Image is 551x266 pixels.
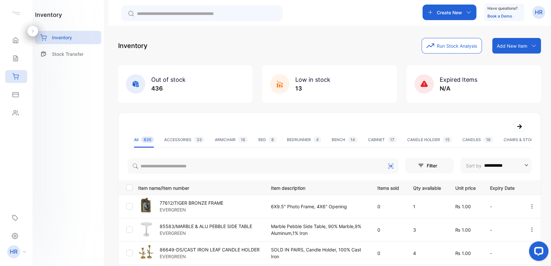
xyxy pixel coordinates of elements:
[160,253,260,260] p: EVERGREEN
[348,137,358,143] span: 14
[332,137,358,143] div: BENCH
[35,47,101,61] a: Stock Transfer
[497,42,527,49] p: Add New Item
[118,41,147,51] p: Inventory
[490,203,516,210] p: -
[413,226,442,233] p: 3
[490,183,516,191] p: Expiry Date
[160,223,252,230] p: 85583/MARBLE & ALU PEBBLE SIDE TABLE
[164,137,204,143] div: ACCESSORIES
[10,248,18,256] p: HR
[35,10,62,19] h1: inventory
[138,183,263,191] p: Item name/Item number
[258,137,276,143] div: BED
[141,137,154,143] span: 835
[151,84,186,93] p: 436
[138,198,154,214] img: item
[487,14,512,18] a: Book a Demo
[487,5,518,12] p: Have questions?
[295,84,330,93] p: 13
[484,137,493,143] span: 16
[295,76,330,83] span: Low in stock
[138,244,154,260] img: item
[413,183,442,191] p: Qty available
[194,137,204,143] span: 33
[440,76,477,83] span: Expired Items
[35,31,101,44] a: Inventory
[490,226,516,233] p: -
[368,137,397,143] div: CABINET
[377,250,400,257] p: 0
[160,206,223,213] p: EVERGREEN
[52,34,72,41] p: Inventory
[377,226,400,233] p: 0
[422,38,482,54] button: Run Stock Analysis
[443,137,452,143] span: 15
[160,230,252,236] p: EVERGREEN
[455,204,471,209] span: ₨ 1.00
[52,51,83,57] p: Stock Transfer
[455,250,471,256] span: ₨ 1.00
[387,137,397,143] span: 17
[160,199,223,206] p: 77612/TIGER BRONZE FRAME
[11,8,21,18] img: logo
[287,137,321,143] div: BEDRUNNER
[460,158,532,173] button: Sort by
[271,223,364,236] p: Marble Pebble Side Table, 90% Marble,9% Aluminum,1% Iron
[437,9,462,16] p: Create New
[413,203,442,210] p: 1
[271,183,364,191] p: Item description
[151,76,186,83] span: Out of stock
[134,137,154,143] div: All
[313,137,321,143] span: 4
[455,183,477,191] p: Unit price
[377,183,400,191] p: Items sold
[532,5,545,20] button: HR
[422,5,476,20] button: Create New
[466,162,482,169] p: Sort by
[440,84,477,93] p: N/A
[377,203,400,210] p: 0
[160,246,260,253] p: 86649-DS/CAST IRON LEAF CANDLE HOLDER
[138,221,154,237] img: item
[271,246,364,260] p: SOLD IN PAIRS, Candle Holder, 100% Cast Iron
[271,203,364,210] p: 6X9.5" Photo Frame, 4X6" Opening
[269,137,276,143] span: 8
[407,137,452,143] div: CANDLE HOLDER
[524,239,551,266] iframe: LiveChat chat widget
[455,227,471,233] span: ₨ 1.00
[413,250,442,257] p: 4
[535,8,543,17] p: HR
[490,250,516,257] p: -
[462,137,493,143] div: CANDLES
[215,137,248,143] div: ARMCHAIR
[238,137,248,143] span: 16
